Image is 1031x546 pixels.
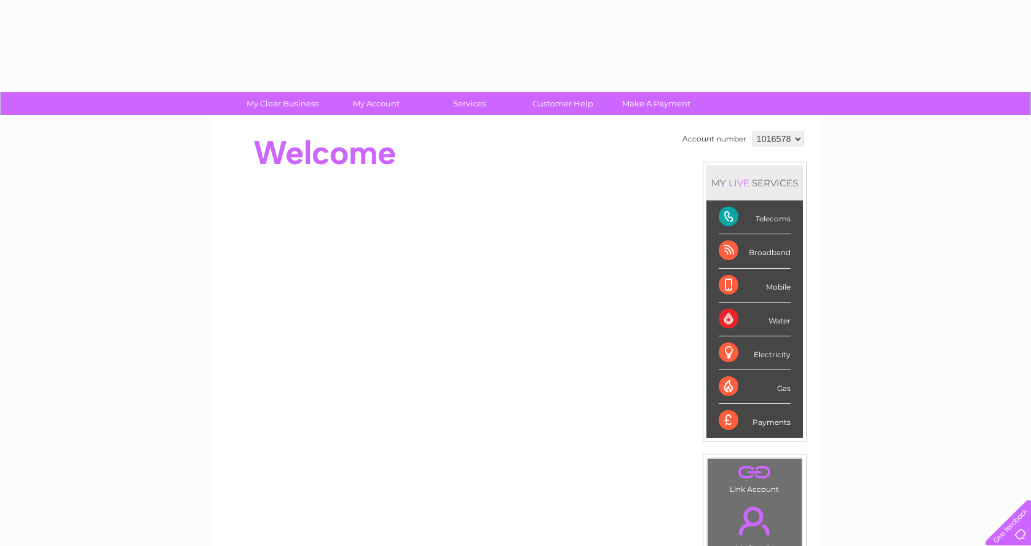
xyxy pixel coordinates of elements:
a: . [711,499,799,542]
a: My Clear Business [232,92,333,115]
div: Electricity [719,336,791,370]
td: Account number [679,129,749,149]
div: Gas [719,370,791,404]
div: Mobile [719,269,791,303]
a: Customer Help [512,92,614,115]
td: Link Account [707,458,802,497]
a: Services [419,92,520,115]
div: Water [719,303,791,336]
div: LIVE [726,177,752,189]
div: MY SERVICES [706,165,803,200]
a: My Account [325,92,427,115]
div: Payments [719,404,791,437]
div: Telecoms [719,200,791,234]
div: Broadband [719,234,791,268]
a: . [711,462,799,483]
a: Make A Payment [606,92,707,115]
